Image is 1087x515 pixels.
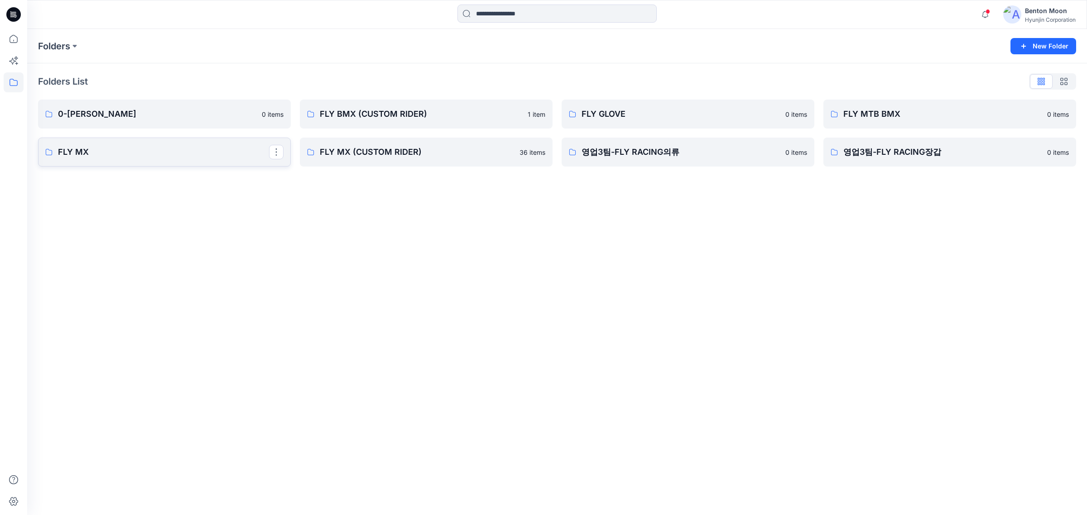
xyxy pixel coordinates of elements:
[785,110,807,119] p: 0 items
[843,146,1042,158] p: 영업3팀-FLY RACING장갑
[1025,16,1076,23] div: Hyunjin Corporation
[300,100,553,129] a: FLY BMX (CUSTOM RIDER)1 item
[843,108,1042,120] p: FLY MTB BMX
[262,110,284,119] p: 0 items
[562,100,814,129] a: FLY GLOVE0 items
[823,100,1076,129] a: FLY MTB BMX0 items
[58,108,256,120] p: 0-[PERSON_NAME]
[519,148,545,157] p: 36 items
[320,108,522,120] p: FLY BMX (CUSTOM RIDER)
[1047,110,1069,119] p: 0 items
[562,138,814,167] a: 영업3팀-FLY RACING의류0 items
[1003,5,1021,24] img: avatar
[38,75,88,88] p: Folders List
[38,100,291,129] a: 0-[PERSON_NAME]0 items
[582,108,780,120] p: FLY GLOVE
[320,146,514,158] p: FLY MX (CUSTOM RIDER)
[38,40,70,52] a: Folders
[823,138,1076,167] a: 영업3팀-FLY RACING장갑0 items
[1010,38,1076,54] button: New Folder
[528,110,545,119] p: 1 item
[1047,148,1069,157] p: 0 items
[785,148,807,157] p: 0 items
[38,138,291,167] a: FLY MX
[300,138,553,167] a: FLY MX (CUSTOM RIDER)36 items
[58,146,269,158] p: FLY MX
[1025,5,1076,16] div: Benton Moon
[582,146,780,158] p: 영업3팀-FLY RACING의류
